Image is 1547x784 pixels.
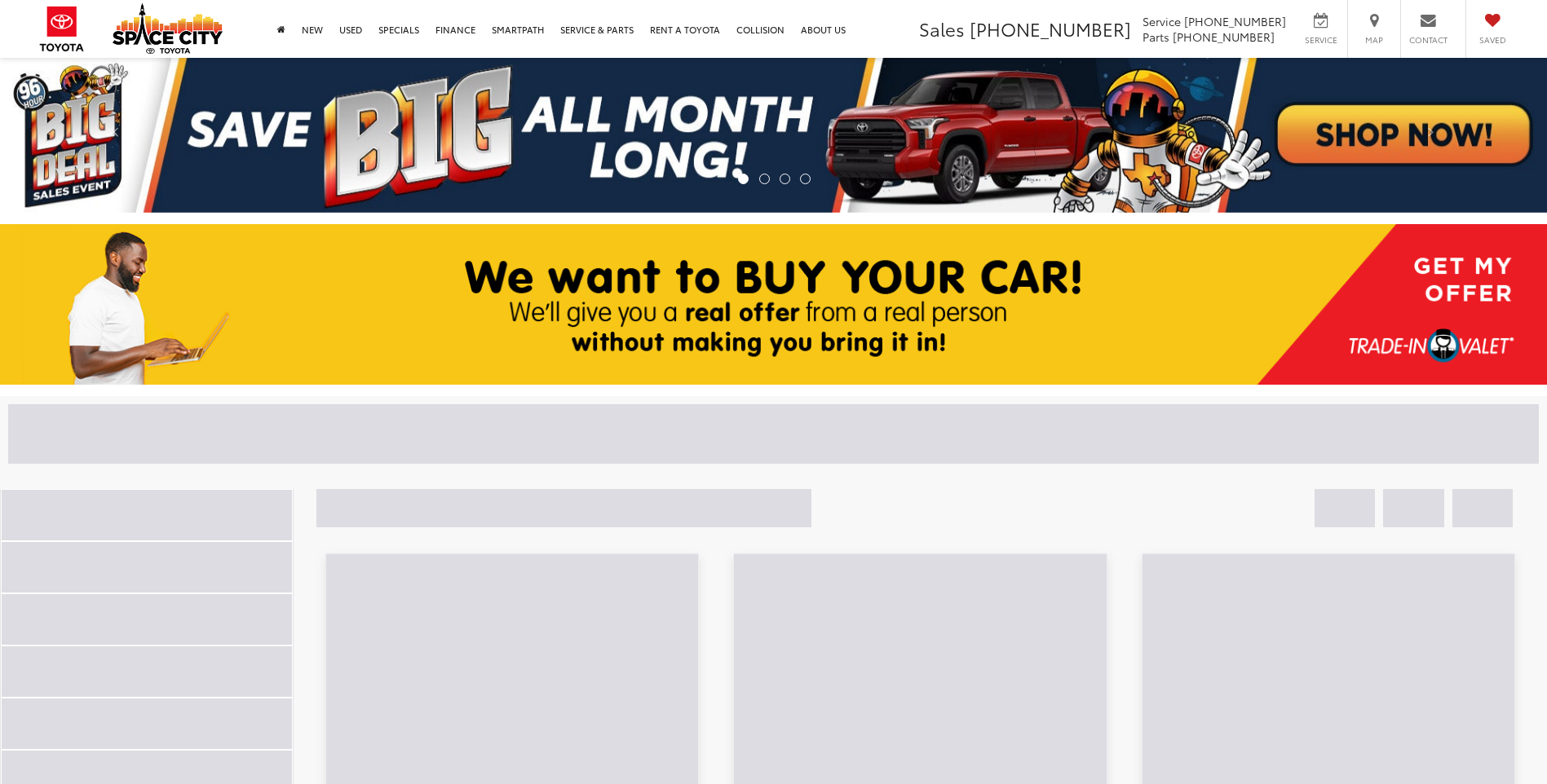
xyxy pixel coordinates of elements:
span: Map [1356,34,1392,46]
span: Service [1302,34,1339,46]
span: Contact [1409,34,1448,46]
span: Service [1143,13,1181,29]
span: Parts [1143,29,1169,45]
span: [PHONE_NUMBER] [970,15,1131,42]
span: Saved [1474,34,1510,46]
span: Sales [919,15,965,42]
span: [PHONE_NUMBER] [1173,29,1275,45]
span: [PHONE_NUMBER] [1184,13,1286,29]
img: Space City Toyota [113,3,223,54]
